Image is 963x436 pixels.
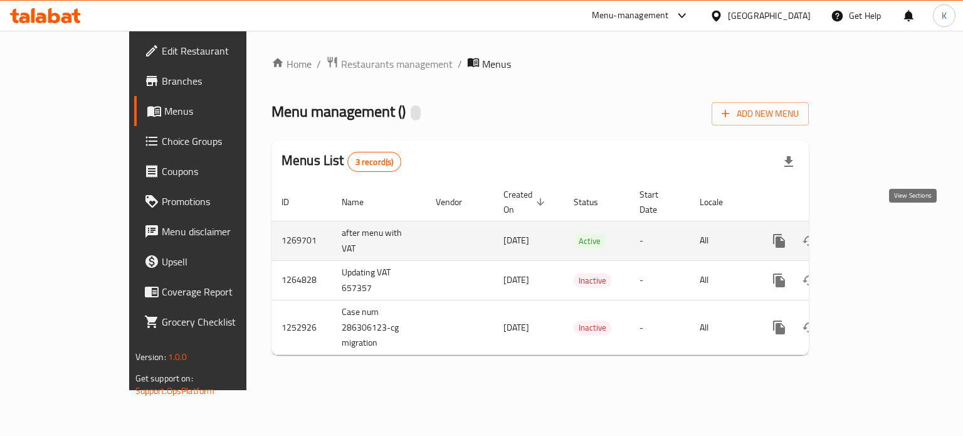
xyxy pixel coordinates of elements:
a: Restaurants management [326,56,453,72]
td: - [629,221,690,260]
span: Inactive [574,321,611,335]
span: Vendor [436,194,478,210]
span: Menus [164,104,280,119]
span: Start Date [639,187,675,217]
li: / [317,56,321,72]
span: Branches [162,73,280,88]
button: Add New Menu [712,102,809,125]
td: All [690,221,754,260]
a: Branches [134,66,290,96]
td: 1264828 [271,260,332,300]
span: Choice Groups [162,134,280,149]
nav: breadcrumb [271,56,809,72]
span: Inactive [574,274,611,288]
td: Case num 286306123-cg migration [332,300,426,355]
span: [DATE] [503,319,529,336]
span: 3 record(s) [348,156,401,168]
span: K [942,9,947,23]
a: Coupons [134,156,290,186]
span: Edit Restaurant [162,43,280,58]
a: Grocery Checklist [134,307,290,337]
a: Coverage Report [134,277,290,307]
span: [DATE] [503,272,529,288]
button: Change Status [794,312,824,343]
div: Total records count [347,152,402,172]
span: Grocery Checklist [162,314,280,329]
a: Promotions [134,186,290,216]
button: Change Status [794,265,824,295]
td: - [629,260,690,300]
span: Restaurants management [341,56,453,72]
a: Support.OpsPlatform [135,383,215,399]
span: Status [574,194,614,210]
span: Menu management ( ) [271,97,406,125]
button: Change Status [794,226,824,256]
span: Name [342,194,380,210]
td: 1269701 [271,221,332,260]
div: [GEOGRAPHIC_DATA] [728,9,811,23]
td: All [690,260,754,300]
span: Locale [700,194,739,210]
td: 1252926 [271,300,332,355]
a: Menus [134,96,290,126]
span: Upsell [162,254,280,269]
button: more [764,312,794,343]
span: Get support on: [135,370,193,386]
div: Menu-management [592,8,669,23]
td: after menu with VAT [332,221,426,260]
div: Export file [774,147,804,177]
span: Coverage Report [162,284,280,299]
span: Add New Menu [722,106,799,122]
span: Created On [503,187,549,217]
th: Actions [754,183,895,221]
table: enhanced table [271,183,895,356]
a: Choice Groups [134,126,290,156]
td: Updating VAT 657357 [332,260,426,300]
td: - [629,300,690,355]
a: Edit Restaurant [134,36,290,66]
div: Active [574,233,606,248]
span: Version: [135,349,166,365]
span: [DATE] [503,232,529,248]
span: 1.0.0 [168,349,187,365]
a: Menu disclaimer [134,216,290,247]
span: Menu disclaimer [162,224,280,239]
span: ID [282,194,305,210]
button: more [764,226,794,256]
td: All [690,300,754,355]
div: Inactive [574,321,611,336]
button: more [764,265,794,295]
span: Active [574,234,606,248]
span: Promotions [162,194,280,209]
a: Upsell [134,247,290,277]
li: / [458,56,462,72]
span: Coupons [162,164,280,179]
span: Menus [482,56,511,72]
a: Home [271,56,312,72]
h2: Menus List [282,151,401,172]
